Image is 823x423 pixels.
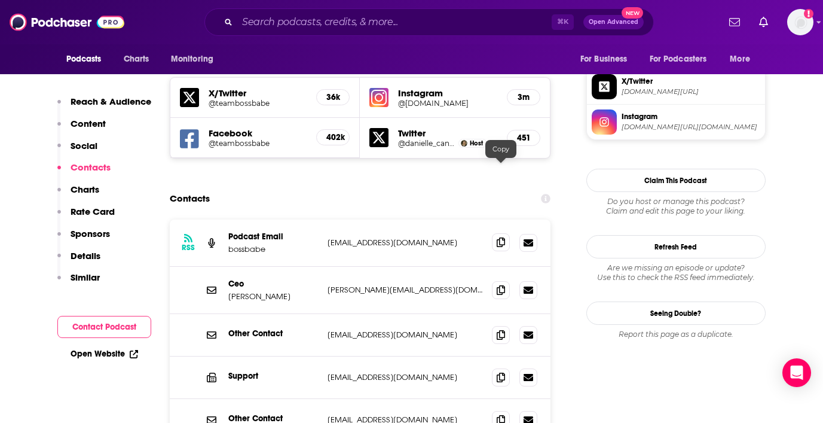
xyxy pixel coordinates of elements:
[328,330,483,340] p: [EMAIL_ADDRESS][DOMAIN_NAME]
[398,87,497,99] h5: Instagram
[71,184,99,195] p: Charts
[57,206,115,228] button: Rate Card
[71,96,151,107] p: Reach & Audience
[586,302,766,325] a: Seeing Double?
[228,244,318,254] p: bossbabe
[58,48,117,71] button: open menu
[470,139,483,147] span: Host
[461,140,467,147] img: Danielle Canty
[586,330,766,339] div: Report this page as a duplicate.
[787,9,813,35] img: User Profile
[398,99,497,108] a: @[DOMAIN_NAME]
[572,48,643,71] button: open menu
[328,372,483,382] p: [EMAIL_ADDRESS][DOMAIN_NAME]
[754,12,773,32] a: Show notifications dropdown
[228,232,318,242] p: Podcast Email
[57,272,100,294] button: Similar
[57,316,151,338] button: Contact Podcast
[622,7,643,19] span: New
[592,109,760,135] a: Instagram[DOMAIN_NAME][URL][DOMAIN_NAME]
[170,187,210,210] h2: Contacts
[228,371,318,381] p: Support
[116,48,157,71] a: Charts
[328,238,483,248] p: [EMAIL_ADDRESS][DOMAIN_NAME]
[163,48,229,71] button: open menu
[209,87,307,99] h5: X/Twitter
[71,272,100,283] p: Similar
[398,127,497,139] h5: Twitter
[650,51,707,68] span: For Podcasters
[586,263,766,282] div: Are we missing an episode or update? Use this to check the RSS feed immediately.
[586,169,766,192] button: Claim This Podcast
[782,358,811,387] div: Open Intercom Messenger
[57,140,97,162] button: Social
[517,92,530,102] h5: 3m
[57,96,151,118] button: Reach & Audience
[721,48,765,71] button: open menu
[10,11,124,34] img: Podchaser - Follow, Share and Rate Podcasts
[71,140,97,151] p: Social
[66,51,102,68] span: Podcasts
[57,250,100,272] button: Details
[228,291,318,302] p: [PERSON_NAME]
[622,87,760,96] span: twitter.com/teambossbabe
[71,228,110,239] p: Sponsors
[517,133,530,143] h5: 451
[209,99,307,108] a: @teambossbabe
[71,162,111,173] p: Contacts
[622,123,760,132] span: instagram.com/bossbabe.inc
[71,206,115,217] p: Rate Card
[730,51,750,68] span: More
[586,197,766,206] span: Do you host or manage this podcast?
[326,92,339,102] h5: 36k
[369,88,388,107] img: iconImage
[124,51,149,68] span: Charts
[71,250,100,261] p: Details
[787,9,813,35] button: Show profile menu
[804,9,813,19] svg: Add a profile image
[228,279,318,289] p: Ceo
[71,118,106,129] p: Content
[204,8,654,36] div: Search podcasts, credits, & more...
[326,132,339,142] h5: 402k
[328,285,483,295] p: [PERSON_NAME][EMAIL_ADDRESS][DOMAIN_NAME]
[642,48,724,71] button: open menu
[228,328,318,339] p: Other Contact
[592,74,760,99] a: X/Twitter[DOMAIN_NAME][URL]
[552,14,574,30] span: ⌘ K
[589,19,638,25] span: Open Advanced
[622,111,760,122] span: Instagram
[583,15,644,29] button: Open AdvancedNew
[724,12,745,32] a: Show notifications dropdown
[57,184,99,206] button: Charts
[485,140,516,158] div: Copy
[57,118,106,140] button: Content
[182,243,195,252] h3: RSS
[586,235,766,258] button: Refresh Feed
[237,13,552,32] input: Search podcasts, credits, & more...
[586,197,766,216] div: Claim and edit this page to your liking.
[622,76,760,87] span: X/Twitter
[57,162,111,184] button: Contacts
[209,139,307,148] a: @teambossbabe
[398,139,455,148] a: @danielle_canty
[71,349,138,359] a: Open Website
[57,228,110,250] button: Sponsors
[787,9,813,35] span: Logged in as addi44
[171,51,213,68] span: Monitoring
[209,127,307,139] h5: Facebook
[580,51,628,68] span: For Business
